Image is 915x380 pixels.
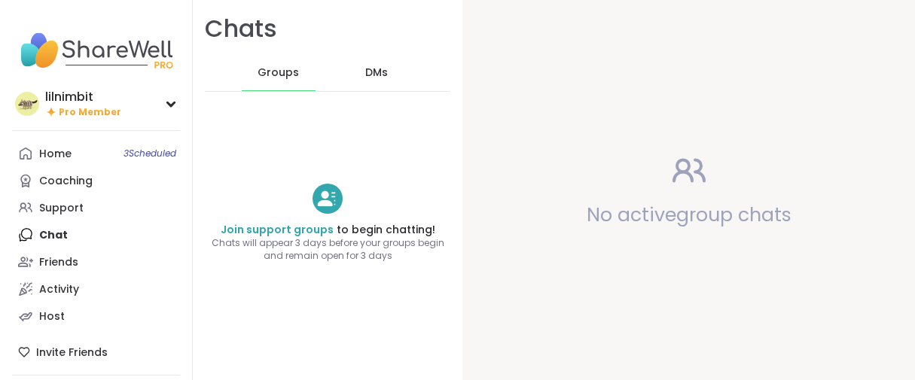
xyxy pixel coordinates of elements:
[12,194,180,221] a: Support
[12,275,180,302] a: Activity
[39,147,72,162] div: Home
[124,147,176,160] span: 3 Scheduled
[12,339,180,366] div: Invite Friends
[39,174,93,189] div: Coaching
[12,24,180,77] img: ShareWell Nav Logo
[39,309,65,324] div: Host
[39,255,78,270] div: Friends
[193,223,462,238] h4: to begin chatting!
[12,302,180,330] a: Host
[12,248,180,275] a: Friends
[258,65,299,81] span: Groups
[221,222,334,237] a: Join support groups
[59,106,121,119] span: Pro Member
[193,237,462,263] span: Chats will appear 3 days before your groups begin and remain open for 3 days
[15,92,39,116] img: lilnimbit
[205,12,277,46] h1: Chats
[12,140,180,167] a: Home3Scheduled
[39,201,84,216] div: Support
[365,65,388,81] span: DMs
[12,167,180,194] a: Coaching
[587,202,791,228] span: No active group chats
[45,89,121,105] div: lilnimbit
[39,282,79,297] div: Activity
